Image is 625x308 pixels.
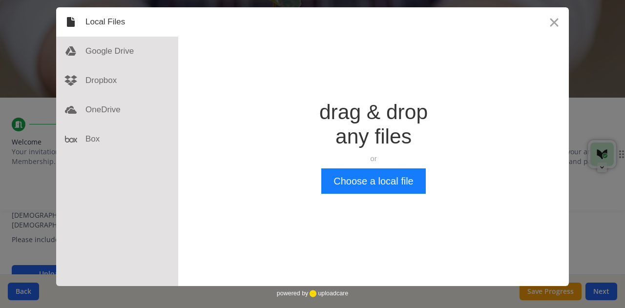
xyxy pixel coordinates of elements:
[319,100,428,149] div: drag & drop any files
[540,7,569,37] button: Close
[56,37,178,66] div: Google Drive
[308,290,348,297] a: uploadcare
[56,95,178,124] div: OneDrive
[319,154,428,164] div: or
[277,286,348,301] div: powered by
[321,168,425,194] button: Choose a local file
[56,66,178,95] div: Dropbox
[56,7,178,37] div: Local Files
[56,124,178,154] div: Box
